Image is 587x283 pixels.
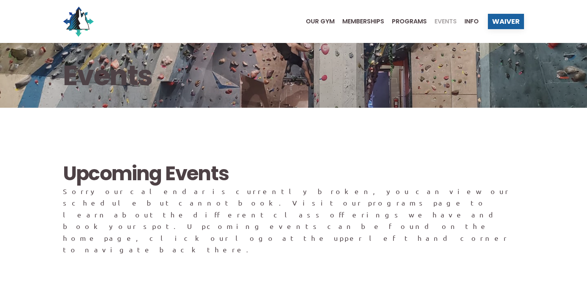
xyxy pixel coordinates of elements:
a: Waiver [488,14,524,29]
span: Our Gym [306,18,335,25]
span: Programs [392,18,427,25]
span: Memberships [342,18,384,25]
h2: Upcoming Events [63,162,524,186]
span: Waiver [492,18,520,25]
span: Info [464,18,479,25]
h1: Events [63,60,152,90]
a: Our Gym [298,18,335,25]
a: Info [457,18,479,25]
a: Memberships [335,18,384,25]
div: Sorry our calendar is currently broken, you can view our schedule but cannot book. Visit our prog... [63,186,524,256]
img: North Wall Logo [63,6,94,37]
span: Events [434,18,457,25]
a: Programs [384,18,427,25]
a: Events [427,18,457,25]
